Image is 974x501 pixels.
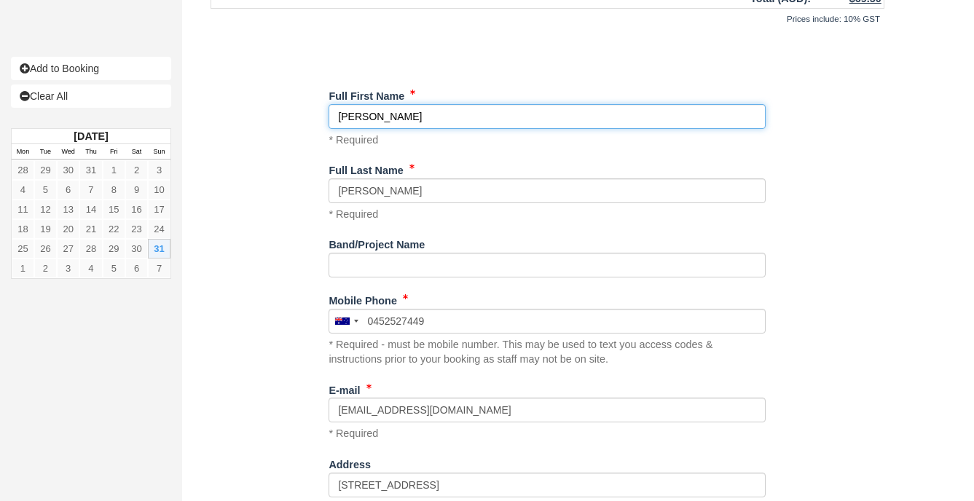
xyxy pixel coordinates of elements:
[34,200,57,219] a: 12
[79,200,102,219] a: 14
[12,200,34,219] a: 11
[148,239,170,259] a: 31
[125,160,148,180] a: 2
[57,180,79,200] a: 6
[211,9,884,29] div: Prices include: 10% GST
[329,452,371,473] label: Address
[12,259,34,278] a: 1
[34,160,57,180] a: 29
[329,158,403,178] label: Full Last Name
[329,378,360,398] label: E-mail
[79,219,102,239] a: 21
[12,239,34,259] a: 25
[125,239,148,259] a: 30
[103,144,125,160] th: Fri
[329,84,404,104] label: Full First Name
[34,144,57,160] th: Tue
[329,133,378,148] p: * Required
[74,130,108,142] strong: [DATE]
[79,259,102,278] a: 4
[103,219,125,239] a: 22
[12,144,34,160] th: Mon
[329,337,766,367] p: * Required - must be mobile number. This may be used to text you access codes & instructions prio...
[329,207,378,222] p: * Required
[34,219,57,239] a: 19
[329,232,425,253] label: Band/Project Name
[125,259,148,278] a: 6
[125,200,148,219] a: 16
[103,200,125,219] a: 15
[148,160,170,180] a: 3
[12,219,34,239] a: 18
[125,219,148,239] a: 23
[103,259,125,278] a: 5
[148,200,170,219] a: 17
[125,144,148,160] th: Sat
[57,160,79,180] a: 30
[103,160,125,180] a: 1
[103,239,125,259] a: 29
[57,259,79,278] a: 3
[12,180,34,200] a: 4
[329,288,397,309] label: Mobile Phone
[148,144,170,160] th: Sun
[57,144,79,160] th: Wed
[34,180,57,200] a: 5
[148,180,170,200] a: 10
[329,309,363,333] div: Australia: +61
[12,160,34,180] a: 28
[57,239,79,259] a: 27
[11,57,171,80] a: Add to Booking
[148,219,170,239] a: 24
[79,180,102,200] a: 7
[11,84,171,108] a: Clear All
[103,180,125,200] a: 8
[125,180,148,200] a: 9
[79,160,102,180] a: 31
[57,200,79,219] a: 13
[34,259,57,278] a: 2
[57,219,79,239] a: 20
[79,144,102,160] th: Thu
[34,239,57,259] a: 26
[79,239,102,259] a: 28
[329,426,378,441] p: * Required
[148,259,170,278] a: 7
